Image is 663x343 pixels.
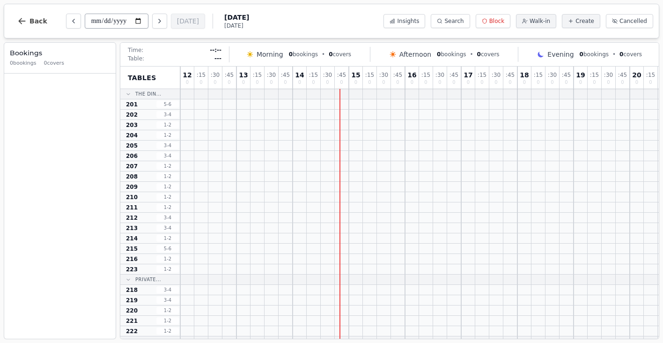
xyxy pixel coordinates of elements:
span: 0 [494,80,497,85]
span: 0 [635,80,638,85]
span: 0 [382,80,385,85]
span: : 30 [267,72,276,78]
span: 206 [126,152,138,160]
span: 19 [576,72,585,78]
span: The Din... [135,90,162,97]
span: 0 [326,80,329,85]
span: 0 [298,80,301,85]
span: 3 - 4 [156,142,179,149]
span: 220 [126,307,138,314]
span: 202 [126,111,138,119]
span: 215 [126,245,138,253]
span: 0 [467,80,470,85]
span: --:-- [210,46,221,54]
span: : 30 [211,72,220,78]
span: Back [29,18,47,24]
span: bookings [437,51,466,58]
span: 212 [126,214,138,222]
span: 218 [126,286,138,294]
span: 1 - 2 [156,266,179,273]
span: : 15 [365,72,374,78]
span: 211 [126,204,138,211]
span: 0 [523,80,526,85]
span: Evening [547,50,574,59]
span: 14 [295,72,304,78]
span: 0 [411,80,413,85]
span: 223 [126,266,138,273]
span: 16 [407,72,416,78]
span: 0 [396,80,399,85]
button: Next day [152,14,167,29]
span: 201 [126,101,138,108]
span: : 45 [393,72,402,78]
span: 0 [354,80,357,85]
span: : 30 [492,72,501,78]
span: Walk-in [530,17,550,25]
span: 0 [256,80,258,85]
span: 0 [289,51,293,58]
button: Previous day [66,14,81,29]
span: Table: [128,55,144,62]
span: : 30 [323,72,332,78]
span: 0 [452,80,455,85]
span: 0 [619,51,623,58]
span: 208 [126,173,138,180]
span: 3 - 4 [156,111,179,118]
span: 221 [126,317,138,325]
span: Morning [257,50,283,59]
span: 0 [242,80,245,85]
span: 0 [437,51,441,58]
span: 15 [351,72,360,78]
span: 209 [126,183,138,191]
span: Private... [135,276,161,283]
span: : 30 [379,72,388,78]
span: 205 [126,142,138,149]
span: 3 - 4 [156,224,179,231]
span: 0 [186,80,189,85]
button: Walk-in [516,14,556,28]
span: 204 [126,132,138,139]
h3: Bookings [10,48,110,58]
span: 0 [368,80,371,85]
span: 0 bookings [10,60,37,67]
span: Tables [128,73,156,82]
span: 1 - 2 [156,163,179,170]
span: : 15 [646,72,655,78]
span: 0 [340,80,343,85]
span: : 30 [548,72,557,78]
span: 3 - 4 [156,286,179,293]
span: 0 [329,51,332,58]
span: 1 - 2 [156,307,179,314]
span: : 15 [253,72,262,78]
span: 20 [632,72,641,78]
span: : 30 [435,72,444,78]
span: 0 covers [44,60,64,67]
span: Search [444,17,464,25]
span: 0 [199,80,202,85]
span: Insights [397,17,419,25]
span: 0 [621,80,624,85]
span: Time: [128,46,143,54]
span: : 45 [562,72,571,78]
span: • [612,51,616,58]
span: • [470,51,473,58]
span: 0 [312,80,315,85]
span: bookings [580,51,609,58]
span: : 45 [337,72,346,78]
span: 0 [551,80,553,85]
span: 214 [126,235,138,242]
span: 17 [464,72,472,78]
span: covers [477,51,500,58]
span: 3 - 4 [156,152,179,159]
span: : 45 [281,72,290,78]
button: Create [562,14,600,28]
span: 0 [537,80,539,85]
span: 0 [579,80,582,85]
span: Block [489,17,504,25]
span: [DATE] [224,22,249,30]
span: covers [329,51,351,58]
span: : 15 [309,72,318,78]
span: covers [619,51,642,58]
span: 0 [593,80,596,85]
span: 0 [424,80,427,85]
